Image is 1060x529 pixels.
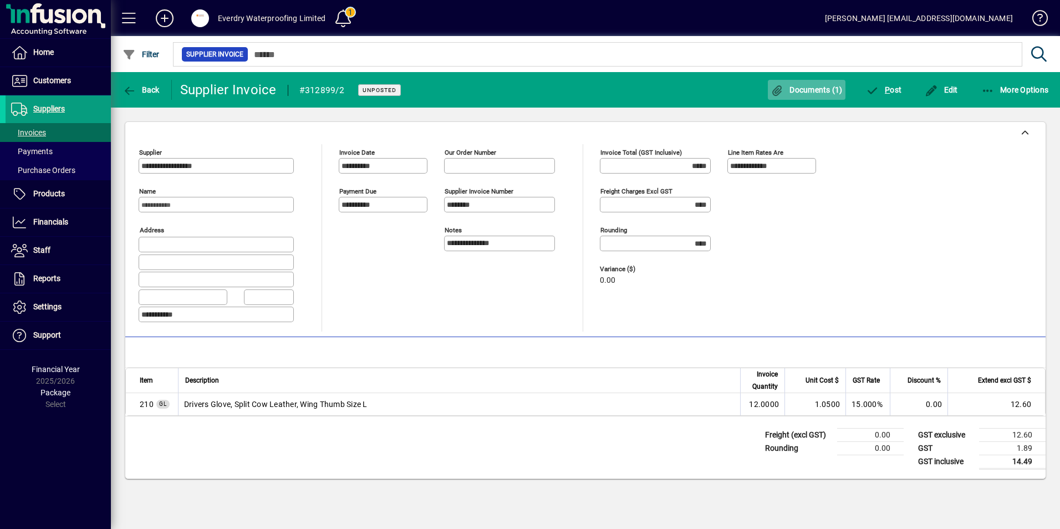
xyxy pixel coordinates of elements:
[123,85,160,94] span: Back
[6,161,111,180] a: Purchase Orders
[139,149,162,156] mat-label: Supplier
[1024,2,1046,38] a: Knowledge Base
[339,149,375,156] mat-label: Invoice date
[185,374,219,386] span: Description
[760,441,837,455] td: Rounding
[140,374,153,386] span: Item
[885,85,890,94] span: P
[837,441,904,455] td: 0.00
[178,393,740,415] td: Drivers Glove, Split Cow Leather, Wing Thumb Size L
[600,276,615,285] span: 0.00
[33,104,65,113] span: Suppliers
[120,44,162,64] button: Filter
[33,302,62,311] span: Settings
[33,274,60,283] span: Reports
[979,428,1046,441] td: 12.60
[913,428,979,441] td: GST exclusive
[913,455,979,469] td: GST inclusive
[925,85,958,94] span: Edit
[182,8,218,28] button: Profile
[6,293,111,321] a: Settings
[123,50,160,59] span: Filter
[853,374,880,386] span: GST Rate
[33,76,71,85] span: Customers
[6,265,111,293] a: Reports
[979,455,1046,469] td: 14.49
[111,80,172,100] app-page-header-button: Back
[845,393,890,415] td: 15.000%
[806,374,839,386] span: Unit Cost $
[140,399,154,410] span: Purchases
[979,80,1052,100] button: More Options
[6,322,111,349] a: Support
[908,374,941,386] span: Discount %
[139,187,156,195] mat-label: Name
[600,226,627,234] mat-label: Rounding
[922,80,961,100] button: Edit
[600,187,672,195] mat-label: Freight charges excl GST
[445,149,496,156] mat-label: Our order number
[784,393,845,415] td: 1.0500
[947,393,1045,415] td: 12.60
[978,374,1031,386] span: Extend excl GST $
[768,80,845,100] button: Documents (1)
[6,39,111,67] a: Home
[837,428,904,441] td: 0.00
[6,208,111,236] a: Financials
[913,441,979,455] td: GST
[339,187,376,195] mat-label: Payment due
[747,368,778,393] span: Invoice Quantity
[979,441,1046,455] td: 1.89
[740,393,784,415] td: 12.0000
[6,123,111,142] a: Invoices
[11,147,53,156] span: Payments
[33,246,50,255] span: Staff
[760,428,837,441] td: Freight (excl GST)
[33,217,68,226] span: Financials
[771,85,843,94] span: Documents (1)
[11,128,46,137] span: Invoices
[866,85,902,94] span: ost
[11,166,75,175] span: Purchase Orders
[186,49,243,60] span: Supplier Invoice
[6,180,111,208] a: Products
[445,187,513,195] mat-label: Supplier invoice number
[728,149,783,156] mat-label: Line item rates are
[825,9,1013,27] div: [PERSON_NAME] [EMAIL_ADDRESS][DOMAIN_NAME]
[6,67,111,95] a: Customers
[32,365,80,374] span: Financial Year
[180,81,277,99] div: Supplier Invoice
[600,149,682,156] mat-label: Invoice Total (GST inclusive)
[218,9,325,27] div: Everdry Waterproofing Limited
[299,82,344,99] div: #312899/2
[363,87,396,94] span: Unposted
[6,142,111,161] a: Payments
[6,237,111,264] a: Staff
[147,8,182,28] button: Add
[890,393,947,415] td: 0.00
[33,48,54,57] span: Home
[33,189,65,198] span: Products
[33,330,61,339] span: Support
[600,266,666,273] span: Variance ($)
[981,85,1049,94] span: More Options
[445,226,462,234] mat-label: Notes
[159,401,167,407] span: GL
[120,80,162,100] button: Back
[863,80,905,100] button: Post
[40,388,70,397] span: Package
